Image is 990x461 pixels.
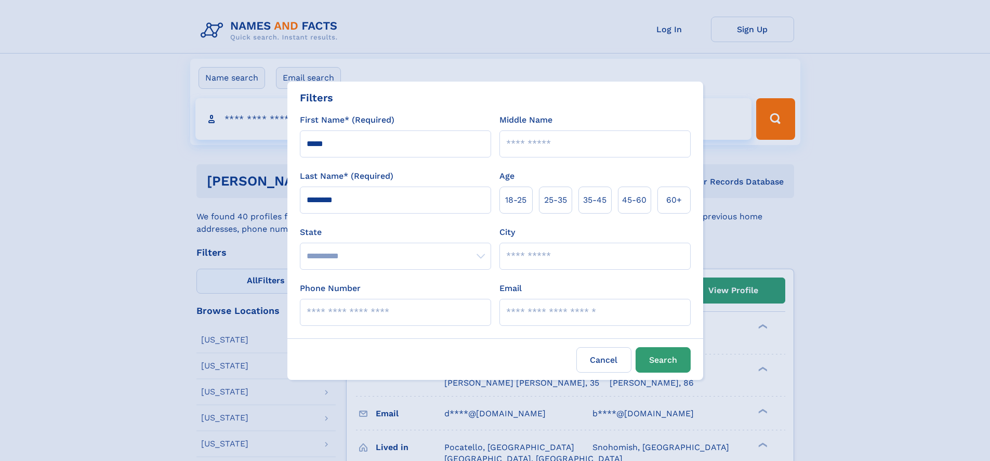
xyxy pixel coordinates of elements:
[499,282,522,295] label: Email
[622,194,646,206] span: 45‑60
[300,226,491,239] label: State
[300,170,393,182] label: Last Name* (Required)
[583,194,606,206] span: 35‑45
[576,347,631,373] label: Cancel
[300,282,361,295] label: Phone Number
[499,170,514,182] label: Age
[666,194,682,206] span: 60+
[505,194,526,206] span: 18‑25
[300,90,333,106] div: Filters
[499,226,515,239] label: City
[544,194,567,206] span: 25‑35
[300,114,394,126] label: First Name* (Required)
[499,114,552,126] label: Middle Name
[636,347,691,373] button: Search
